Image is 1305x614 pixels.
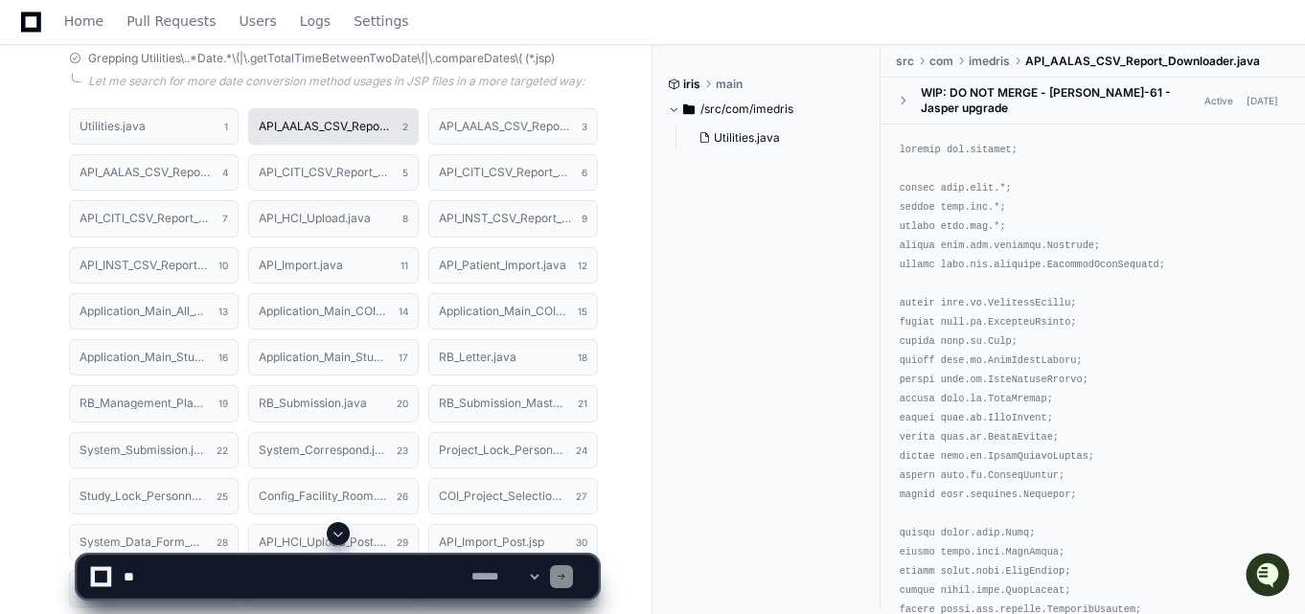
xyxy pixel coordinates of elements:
button: API_HCI_Upload.java8 [248,200,418,237]
button: API_INST_CSV_Report_Downloader.java9 [428,200,598,237]
span: Grepping Utilities\..*Date.*\(|\.getTotalTimeBetweenTwoDate\(|\.compareDates\( (*.jsp) [88,51,555,66]
h1: Application_Main_Study_Submission.java [80,352,209,363]
h1: COI_Project_Selection.java [439,490,566,502]
h1: Application_Main_COI_Task.java [439,306,568,317]
button: Application_Main_Study_Submission.java16 [69,339,239,375]
img: PlayerZero [19,19,57,57]
button: API_INST_CSV_Report_Record.java10 [69,247,239,284]
button: API_Import.java11 [248,247,418,284]
button: Project_Lock_Personnel_Sub_Comparator.java24 [428,432,598,468]
span: Users [240,15,277,27]
button: Config_Facility_Room.java26 [248,478,418,514]
button: API_CITI_CSV_Report_Record_Set.java7 [69,200,239,237]
span: 27 [576,489,587,504]
span: 14 [399,304,408,319]
h1: API_Patient_Import.java [439,260,566,271]
button: System_Correspond.java23 [248,432,418,468]
h1: RB_Letter.java [439,352,516,363]
button: API_AALAS_CSV_Report_Downloader.java2 [248,108,418,145]
h1: API_AALAS_CSV_Report_Record_Set.java [80,167,213,178]
div: Start new chat [65,143,314,162]
span: main [716,77,743,92]
h1: Utilities.java [80,121,146,132]
span: Pylon [191,201,232,216]
span: 18 [578,350,587,365]
span: 17 [399,350,408,365]
button: Application_Main_COI_Task.java15 [428,293,598,330]
button: System_Submission.java22 [69,432,239,468]
span: Settings [354,15,408,27]
span: 2 [402,119,408,134]
button: Study_Lock_Personnel_Sub_Comparator.java25 [69,478,239,514]
h1: API_AALAS_CSV_Report_Downloader.java [259,121,392,132]
span: 22 [217,443,228,458]
span: Utilities.java [714,130,780,146]
span: 16 [218,350,228,365]
div: Let me search for more date conversion method usages in JSP files in a more targeted way: [88,74,598,89]
h1: API_CITI_CSV_Report_Downloader.java [259,167,392,178]
div: Welcome [19,77,349,107]
button: RB_Letter.java18 [428,339,598,375]
span: 20 [397,396,408,411]
h1: API_Import.java [259,260,343,271]
h1: System_Correspond.java [259,444,386,456]
h1: API_INST_CSV_Report_Record.java [80,260,209,271]
span: Logs [300,15,331,27]
span: 9 [582,211,587,226]
h1: Application_Main_COI_Submission.java [259,306,388,317]
button: API_CITI_CSV_Report_Record.java6 [428,154,598,191]
span: 8 [402,211,408,226]
span: 1 [224,119,228,134]
h1: API_HCI_Upload.java [259,213,371,224]
button: COI_Project_Selection.java27 [428,478,598,514]
h1: Project_Lock_Personnel_Sub_Comparator.java [439,444,566,456]
span: 5 [402,165,408,180]
h1: RB_Management_Plan.java [80,398,209,409]
a: Powered byPylon [135,200,232,216]
span: 10 [218,258,228,273]
span: Pull Requests [126,15,216,27]
span: 15 [578,304,587,319]
button: RB_Submission_Master.java21 [428,385,598,421]
h1: RB_Submission_Master.java [439,398,568,409]
h1: Study_Lock_Personnel_Sub_Comparator.java [80,490,207,502]
h1: Application_Main_All_Tasks.java [80,306,209,317]
h1: API_CITI_CSV_Report_Record_Set.java [80,213,213,224]
button: API_AALAS_CSV_Report_Record.java3 [428,108,598,145]
img: 1756235613930-3d25f9e4-fa56-45dd-b3ad-e072dfbd1548 [19,143,54,177]
span: Active [1199,92,1239,110]
h1: Application_Main_Study_Task.java [259,352,388,363]
button: API_CITI_CSV_Report_Downloader.java5 [248,154,418,191]
h1: System_Submission.java [80,444,207,456]
span: iris [683,77,700,92]
svg: Directory [683,98,695,121]
span: 11 [401,258,408,273]
span: 6 [582,165,587,180]
span: 23 [397,443,408,458]
span: src [896,54,914,69]
span: 25 [217,489,228,504]
button: RB_Submission.java20 [248,385,418,421]
button: Utilities.java [691,125,855,151]
button: Start new chat [326,148,349,171]
span: API_AALAS_CSV_Report_Downloader.java [1025,54,1260,69]
span: 13 [218,304,228,319]
button: Application_Main_All_Tasks.java13 [69,293,239,330]
button: API_AALAS_CSV_Report_Record_Set.java4 [69,154,239,191]
div: [DATE] [1247,94,1278,108]
span: 26 [397,489,408,504]
h1: RB_Submission.java [259,398,367,409]
button: Utilities.java1 [69,108,239,145]
span: imedris [969,54,1010,69]
button: Application_Main_Study_Task.java17 [248,339,418,375]
iframe: Open customer support [1244,551,1295,603]
span: 21 [578,396,587,411]
div: We're offline, but we'll be back soon! [65,162,278,177]
button: API_Patient_Import.java12 [428,247,598,284]
div: WIP: DO NOT MERGE - [PERSON_NAME]-61 - Jasper upgrade [921,85,1199,116]
span: /src/com/imedris [700,102,793,117]
span: 24 [576,443,587,458]
h1: API_CITI_CSV_Report_Record.java [439,167,572,178]
span: 3 [582,119,587,134]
